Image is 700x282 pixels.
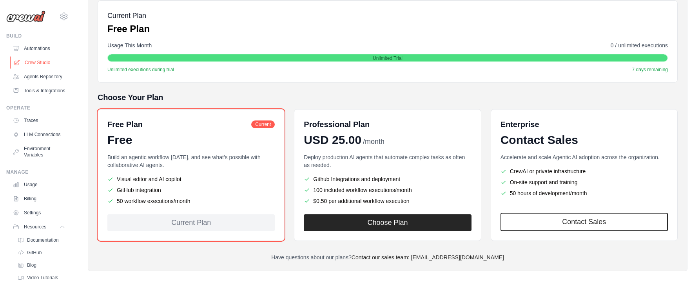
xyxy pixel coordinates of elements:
[107,41,152,49] span: Usage This Month
[27,250,42,256] span: GitHub
[14,235,69,246] a: Documentation
[27,275,58,281] span: Video Tutorials
[363,137,384,147] span: /month
[501,133,668,147] div: Contact Sales
[6,33,69,39] div: Build
[6,169,69,175] div: Manage
[9,207,69,219] a: Settings
[9,114,69,127] a: Traces
[107,214,275,231] div: Current Plan
[9,142,69,161] a: Environment Variables
[6,11,45,22] img: Logo
[251,120,275,128] span: Current
[27,237,59,243] span: Documentation
[304,153,471,169] p: Deploy production AI agents that automate complex tasks as often as needed.
[501,189,668,197] li: 50 hours of development/month
[24,224,46,230] span: Resources
[9,42,69,55] a: Automations
[632,66,668,73] span: 7 days remaining
[9,178,69,191] a: Usage
[98,253,678,261] p: Have questions about our plans?
[304,186,471,194] li: 100 included workflow executions/month
[9,70,69,83] a: Agents Repository
[501,213,668,231] a: Contact Sales
[9,192,69,205] a: Billing
[373,55,403,61] span: Unlimited Trial
[14,247,69,258] a: GitHub
[107,197,275,205] li: 50 workflow executions/month
[107,186,275,194] li: GitHub integration
[501,153,668,161] p: Accelerate and scale Agentic AI adoption across the organization.
[611,41,668,49] span: 0 / unlimited executions
[501,119,668,130] h6: Enterprise
[304,133,361,147] span: USD 25.00
[304,119,370,130] h6: Professional Plan
[107,119,143,130] h6: Free Plan
[107,133,275,147] div: Free
[9,221,69,233] button: Resources
[14,260,69,271] a: Blog
[107,23,150,35] p: Free Plan
[9,128,69,141] a: LLM Connections
[10,56,69,69] a: Crew Studio
[107,175,275,183] li: Visual editor and AI copilot
[501,167,668,175] li: CrewAI or private infrastructure
[501,178,668,186] li: On-site support and training
[107,66,174,73] span: Unlimited executions during trial
[107,153,275,169] p: Build an agentic workflow [DATE], and see what's possible with collaborative AI agents.
[9,84,69,97] a: Tools & Integrations
[304,214,471,231] button: Choose Plan
[304,197,471,205] li: $0.50 per additional workflow execution
[107,10,150,21] h5: Current Plan
[304,175,471,183] li: Github Integrations and deployment
[6,105,69,111] div: Operate
[98,92,678,103] h5: Choose Your Plan
[27,262,36,268] span: Blog
[352,254,504,260] a: Contact our sales team: [EMAIL_ADDRESS][DOMAIN_NAME]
